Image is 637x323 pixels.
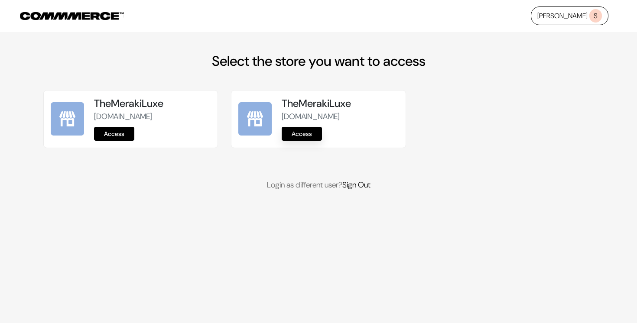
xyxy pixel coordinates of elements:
[342,180,370,190] a: Sign Out
[282,111,398,123] p: [DOMAIN_NAME]
[43,53,594,69] h2: Select the store you want to access
[94,111,211,123] p: [DOMAIN_NAME]
[51,102,84,136] img: TheMerakiLuxe
[282,97,398,110] h5: TheMerakiLuxe
[589,9,602,23] span: S
[94,97,211,110] h5: TheMerakiLuxe
[238,102,272,136] img: TheMerakiLuxe
[94,127,134,141] a: Access
[282,127,322,141] a: Access
[43,179,594,191] p: Login as different user?
[531,6,608,25] a: [PERSON_NAME]S
[20,12,124,20] img: COMMMERCE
